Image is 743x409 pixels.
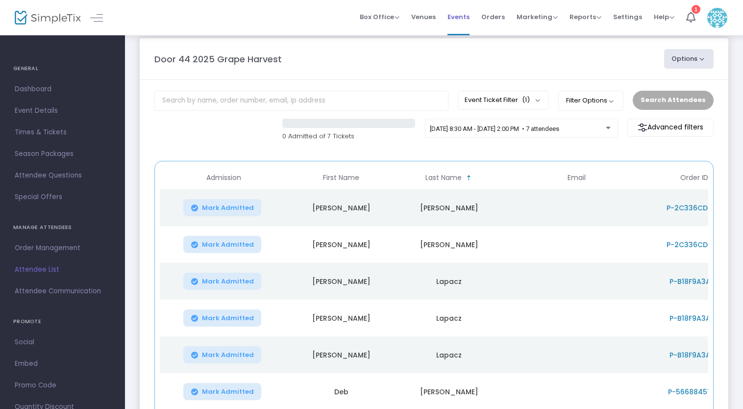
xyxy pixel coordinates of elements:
[395,189,503,226] td: [PERSON_NAME]
[183,309,262,327] button: Mark Admitted
[667,203,721,213] span: P-2C336CDC-8
[447,4,470,29] span: Events
[154,91,448,111] input: Search by name, order number, email, ip address
[558,91,623,110] button: Filter Options
[183,273,262,290] button: Mark Admitted
[667,240,721,250] span: P-2C336CDC-8
[202,204,254,212] span: Mark Admitted
[395,336,503,373] td: Lapacz
[183,199,262,216] button: Mark Admitted
[202,241,254,249] span: Mark Admitted
[669,350,719,360] span: P-B18F9A3A-8
[287,226,395,263] td: [PERSON_NAME]
[287,300,395,336] td: [PERSON_NAME]
[517,12,558,22] span: Marketing
[411,4,436,29] span: Venues
[202,278,254,285] span: Mark Admitted
[202,351,254,359] span: Mark Admitted
[287,189,395,226] td: [PERSON_NAME]
[183,346,262,363] button: Mark Admitted
[654,12,674,22] span: Help
[570,12,601,22] span: Reports
[638,123,647,132] img: filter
[15,242,110,255] span: Order Management
[13,59,112,78] h4: GENERAL
[481,4,505,29] span: Orders
[15,104,110,117] span: Event Details
[15,263,110,276] span: Attendee List
[282,131,415,141] p: 0 Admitted of 7 Tickets
[15,83,110,96] span: Dashboard
[465,174,473,182] span: Sortable
[15,285,110,298] span: Attendee Communication
[692,5,700,14] div: 1
[395,263,503,300] td: Lapacz
[669,313,719,323] span: P-B18F9A3A-8
[15,379,110,392] span: Promo Code
[183,236,262,253] button: Mark Admitted
[202,314,254,322] span: Mark Admitted
[613,4,642,29] span: Settings
[430,125,559,132] span: [DATE] 8:30 AM - [DATE] 2:00 PM • 7 attendees
[15,358,110,370] span: Embed
[425,174,462,182] span: Last Name
[287,263,395,300] td: [PERSON_NAME]
[206,174,241,182] span: Admission
[360,12,399,22] span: Box Office
[13,312,112,332] h4: PROMOTE
[680,174,708,182] span: Order ID
[13,218,112,237] h4: MANAGE ATTENDEES
[627,119,714,137] m-button: Advanced filters
[568,174,586,182] span: Email
[458,91,549,109] button: Event Ticket Filter(1)
[395,226,503,263] td: [PERSON_NAME]
[395,300,503,336] td: Lapacz
[669,277,719,286] span: P-B18F9A3A-8
[287,336,395,373] td: [PERSON_NAME]
[202,388,254,396] span: Mark Admitted
[522,96,530,104] span: (1)
[15,169,110,182] span: Attendee Questions
[664,49,714,69] button: Options
[183,383,262,400] button: Mark Admitted
[15,191,110,204] span: Special Offers
[15,336,110,349] span: Social
[668,387,720,397] span: P-56688457-9
[15,148,110,160] span: Season Packages
[154,52,282,66] m-panel-title: Door 44 2025 Grape Harvest
[15,126,110,139] span: Times & Tickets
[323,174,359,182] span: First Name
